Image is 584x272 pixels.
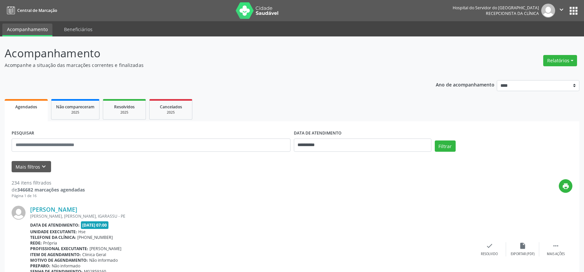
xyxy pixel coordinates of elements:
span: Clinica Geral [82,252,106,257]
div: [PERSON_NAME], [PERSON_NAME], IGARASSU - PE [30,213,473,219]
button: print [559,179,572,193]
a: [PERSON_NAME] [30,206,77,213]
div: 2025 [108,110,141,115]
span: Recepcionista da clínica [486,11,539,16]
span: Cancelados [160,104,182,110]
span: Não informado [89,257,118,263]
span: Resolvidos [114,104,135,110]
strong: 346682 marcações agendadas [17,187,85,193]
div: 234 itens filtrados [12,179,85,186]
i: keyboard_arrow_down [40,163,47,170]
span: [PERSON_NAME] [90,246,121,251]
b: Unidade executante: [30,229,77,235]
span: Não informado [52,263,80,269]
i:  [558,6,565,13]
b: Data de atendimento: [30,222,80,228]
b: Profissional executante: [30,246,88,251]
label: DATA DE ATENDIMENTO [294,128,342,138]
i: print [562,183,569,190]
span: [PHONE_NUMBER] [77,235,113,240]
span: Agendados [15,104,37,110]
label: PESQUISAR [12,128,34,138]
button:  [555,4,568,18]
div: 2025 [56,110,95,115]
p: Acompanhe a situação das marcações correntes e finalizadas [5,62,407,69]
button: Mais filtroskeyboard_arrow_down [12,161,51,173]
b: Preparo: [30,263,50,269]
b: Telefone da clínica: [30,235,76,240]
p: Ano de acompanhamento [436,80,494,88]
a: Central de Marcação [5,5,57,16]
button: Filtrar [435,140,456,152]
p: Acompanhamento [5,45,407,62]
div: Página 1 de 16 [12,193,85,199]
div: de [12,186,85,193]
button: apps [568,5,579,17]
span: Não compareceram [56,104,95,110]
b: Item de agendamento: [30,252,81,257]
div: Hospital do Servidor do [GEOGRAPHIC_DATA] [453,5,539,11]
img: img [541,4,555,18]
i:  [552,242,559,249]
i: check [486,242,493,249]
span: Central de Marcação [17,8,57,13]
span: Própria [43,240,57,246]
a: Beneficiários [59,24,97,35]
i: insert_drive_file [519,242,526,249]
b: Motivo de agendamento: [30,257,88,263]
img: img [12,206,26,220]
div: 2025 [154,110,187,115]
button: Relatórios [543,55,577,66]
a: Acompanhamento [2,24,52,36]
div: Mais ações [547,252,565,256]
div: Exportar (PDF) [511,252,535,256]
span: [DATE] 07:00 [81,221,109,229]
b: Rede: [30,240,42,246]
span: Hse [78,229,86,235]
div: Resolvido [481,252,498,256]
